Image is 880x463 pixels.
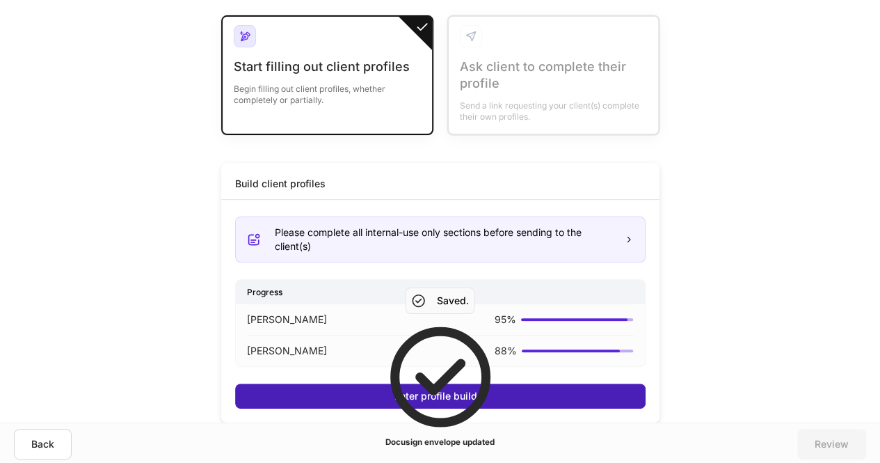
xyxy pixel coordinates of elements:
[385,435,495,449] h5: Docusign envelope updated
[236,280,645,304] div: Progress
[234,58,421,75] div: Start filling out client profiles
[275,226,613,253] div: Please complete all internal-use only sections before sending to the client(s)
[235,384,646,409] button: Enter profile builder
[494,344,516,358] p: 88 %
[235,177,326,191] div: Build client profiles
[494,313,515,327] p: 95 %
[437,294,469,308] h5: Saved.
[247,313,327,327] p: [PERSON_NAME]
[234,75,421,106] div: Begin filling out client profiles, whether completely or partially.
[14,429,72,460] button: Back
[815,437,849,451] div: Review
[247,344,327,358] p: [PERSON_NAME]
[31,437,54,451] div: Back
[797,429,866,460] button: Review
